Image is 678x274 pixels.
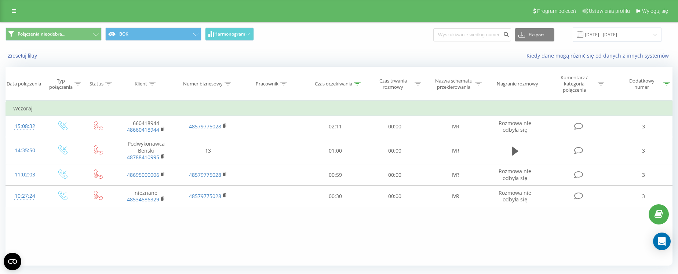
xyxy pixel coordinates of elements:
div: 14:35:50 [13,143,36,158]
button: Połączenia nieodebra... [6,28,102,41]
button: Zresetuj filtry [6,52,41,59]
a: 48579775028 [189,123,221,130]
td: 01:00 [306,137,365,164]
div: Typ połączenia [49,78,72,90]
div: Dodatkowy numer [622,78,661,90]
td: IVR [424,137,486,164]
div: Data połączenia [7,81,41,87]
div: Status [90,81,103,87]
a: 48534586329 [127,196,159,203]
span: Harmonogram [214,32,245,37]
div: Komentarz / kategoria połączenia [553,74,596,93]
span: Rozmowa nie odbyła się [499,189,531,203]
div: Czas trwania rozmowy [373,78,413,90]
span: Wyloguj się [642,8,668,14]
input: Wyszukiwanie według numeru [433,28,511,41]
td: IVR [424,186,486,207]
td: 00:00 [365,186,424,207]
td: 00:00 [365,116,424,137]
span: Rozmowa nie odbyła się [499,120,531,133]
div: Nazwa schematu przekierowania [434,78,473,90]
div: Pracownik [256,81,278,87]
td: 00:30 [306,186,365,207]
td: 13 [177,137,239,164]
button: Eksport [515,28,554,41]
td: 3 [615,186,672,207]
div: Open Intercom Messenger [653,233,671,250]
div: Numer biznesowy [183,81,223,87]
button: BOK [105,28,201,41]
button: Harmonogram [205,28,254,41]
a: 48579775028 [189,193,221,200]
a: 48579775028 [189,171,221,178]
a: 48788410995 [127,154,159,161]
a: 48695000006 [127,171,159,178]
td: IVR [424,164,486,186]
td: 00:00 [365,137,424,164]
td: 3 [615,164,672,186]
div: Nagranie rozmowy [497,81,538,87]
td: Podwykonawca Benski [115,137,177,164]
a: Kiedy dane mogą różnić się od danych z innych systemów [526,52,672,59]
td: 00:59 [306,164,365,186]
div: Klient [135,81,147,87]
span: Ustawienia profilu [589,8,630,14]
td: 660418944 [115,116,177,137]
div: 10:27:24 [13,189,36,203]
div: Czas oczekiwania [315,81,352,87]
td: 02:11 [306,116,365,137]
td: IVR [424,116,486,137]
div: 15:08:32 [13,119,36,134]
span: Połączenia nieodebra... [18,31,65,37]
td: Wczoraj [6,101,672,116]
div: 11:02:03 [13,168,36,182]
td: 3 [615,116,672,137]
td: 3 [615,137,672,164]
a: 48660418944 [127,126,159,133]
td: nieznane [115,186,177,207]
span: Rozmowa nie odbyła się [499,168,531,181]
span: Program poleceń [537,8,576,14]
td: 00:00 [365,164,424,186]
button: Open CMP widget [4,253,21,270]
